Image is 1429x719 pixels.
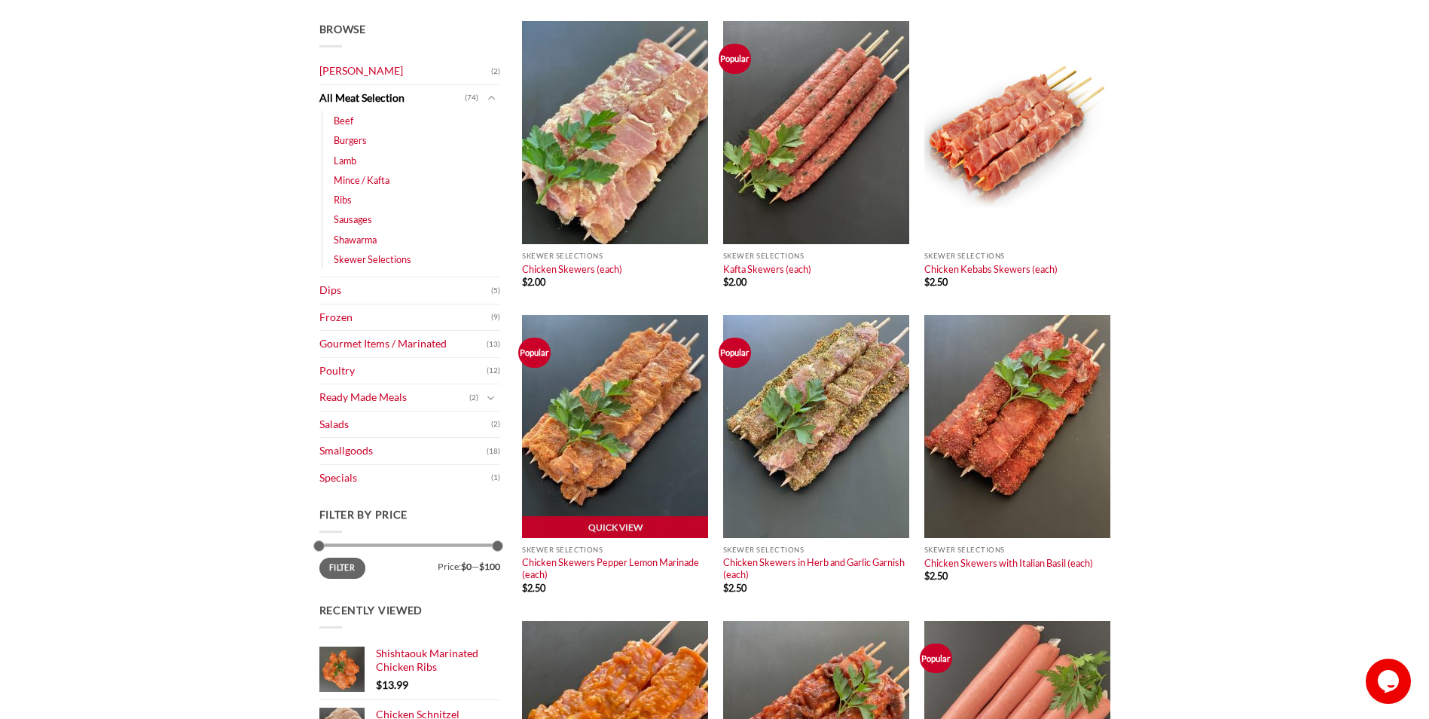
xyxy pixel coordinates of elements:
p: Skewer Selections [522,252,708,260]
a: Shawarma [334,230,377,249]
img: Chicken Kebabs Skewers [924,21,1110,244]
p: Skewer Selections [723,546,909,554]
a: Smallgoods [319,438,487,464]
a: Lamb [334,151,356,170]
a: Gourmet Items / Marinated [319,331,487,357]
a: Mince / Kafta [334,170,389,190]
a: Chicken Skewers with Italian Basil (each) [924,557,1093,569]
a: Shishtaouk Marinated Chicken Ribs [376,647,500,675]
p: Skewer Selections [723,252,909,260]
button: Toggle [482,390,500,406]
bdi: 2.50 [723,582,747,594]
button: Filter [319,558,365,578]
span: Browse [319,23,366,35]
a: Chicken Skewers in Herb and Garlic Garnish (each) [723,556,909,581]
img: Kafta Skewers [723,21,909,244]
span: (12) [487,359,500,382]
a: Salads [319,412,491,438]
span: $ [376,678,382,691]
a: Ready Made Meals [319,384,469,411]
a: Quick View [522,516,708,539]
a: Kafta Skewers (each) [723,263,811,275]
span: $ [723,582,728,594]
span: (2) [469,387,478,409]
a: Poultry [319,358,487,384]
a: Dips [319,277,491,304]
a: Specials [319,465,491,491]
span: (2) [491,413,500,436]
span: $ [723,276,728,288]
span: (74) [465,87,478,109]
span: Filter by price [319,508,408,521]
span: (1) [491,467,500,489]
span: (18) [487,440,500,463]
bdi: 2.50 [924,570,948,582]
span: Recently Viewed [319,604,423,617]
span: $ [522,582,527,594]
span: $0 [461,561,472,572]
a: Chicken Kebabs Skewers (each) [924,263,1058,275]
a: Chicken Skewers Pepper Lemon Marinade (each) [522,556,708,581]
span: (5) [491,280,500,302]
span: $ [924,276,930,288]
bdi: 2.50 [924,276,948,288]
span: (9) [491,306,500,329]
a: [PERSON_NAME] [319,58,491,84]
span: (2) [491,60,500,83]
iframe: chat widget [1366,659,1414,704]
bdi: 2.00 [723,276,747,288]
p: Skewer Selections [522,546,708,554]
p: Skewer Selections [924,252,1110,260]
a: Ribs [334,190,352,210]
img: Chicken_Skewers_Pepper_Lemon_Marinade [522,315,708,538]
span: Shishtaouk Marinated Chicken Ribs [376,647,478,673]
img: Chicken_Skewers_with_Italian_Basil [924,315,1110,538]
button: Toggle [482,90,500,106]
a: Sausages [334,210,372,229]
span: $ [924,570,930,582]
bdi: 2.00 [522,276,545,288]
a: Chicken Skewers (each) [522,263,622,275]
a: Frozen [319,304,491,331]
bdi: 13.99 [376,678,408,691]
img: Chicken_Skewers_in_Herb_and_Garlic_Garnish [723,315,909,538]
a: Skewer Selections [334,249,411,269]
p: Skewer Selections [924,546,1110,554]
div: Price: — [319,558,500,571]
span: $ [522,276,527,288]
span: (13) [487,333,500,356]
img: Chicken Skewers [522,21,708,244]
span: $100 [479,561,500,572]
bdi: 2.50 [522,582,545,594]
a: All Meat Selection [319,85,465,112]
a: Burgers [334,130,367,150]
a: Beef [334,111,353,130]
